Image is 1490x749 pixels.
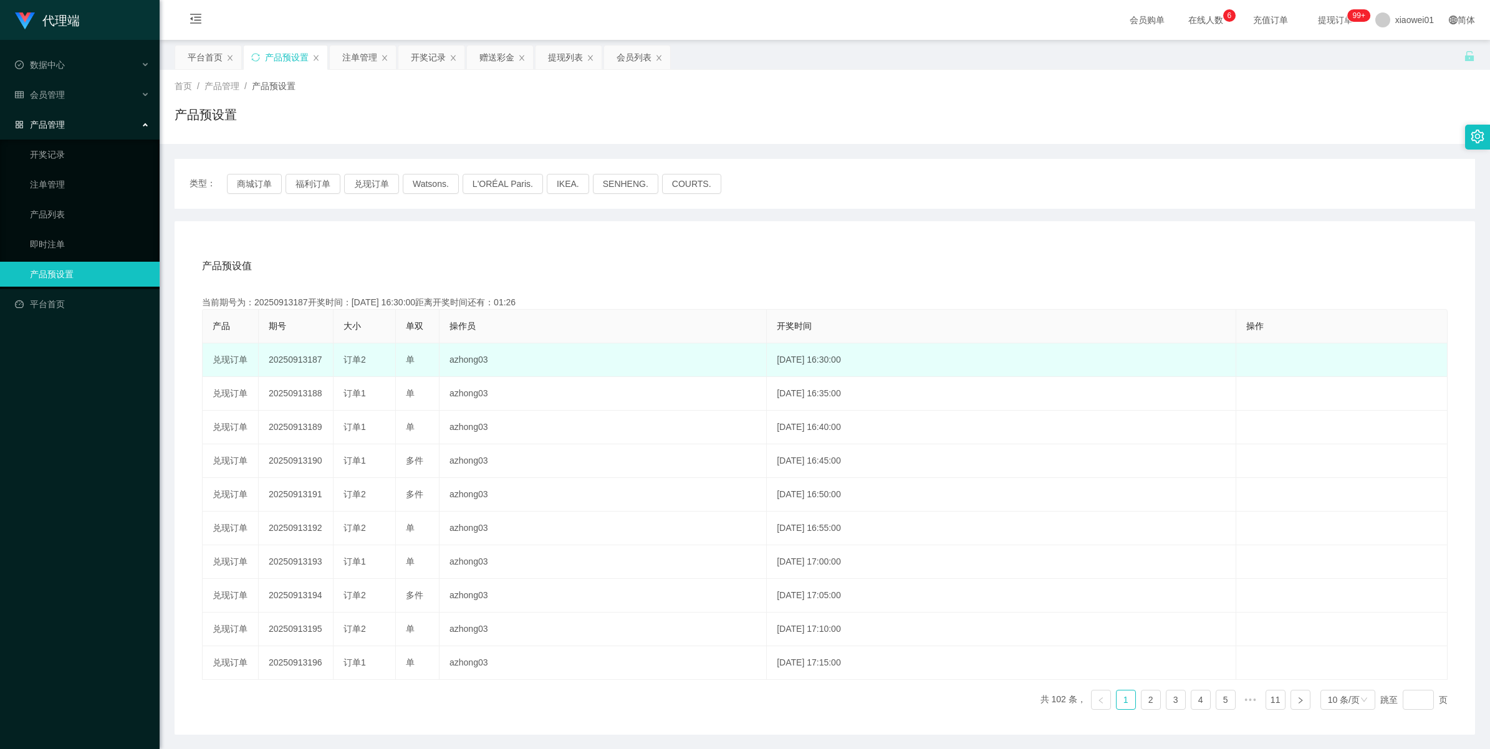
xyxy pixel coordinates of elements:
[1241,690,1261,710] span: •••
[30,202,150,227] a: 产品列表
[190,174,227,194] span: 类型：
[203,444,259,478] td: 兑现订单
[203,411,259,444] td: 兑现订单
[1191,690,1210,709] a: 4
[1097,697,1105,704] i: 图标: left
[342,45,377,69] div: 注单管理
[203,377,259,411] td: 兑现订单
[203,613,259,646] td: 兑现订单
[767,545,1236,579] td: [DATE] 17:00:00
[15,15,80,25] a: 代理端
[344,657,366,667] span: 订单1
[1141,690,1161,710] li: 2
[312,54,320,62] i: 图标: close
[227,174,282,194] button: 商城订单
[344,556,366,566] span: 订单1
[1291,690,1310,710] li: 下一页
[15,120,24,129] i: 图标: appstore-o
[655,54,663,62] i: 图标: close
[440,444,767,478] td: azhong03
[188,45,223,69] div: 平台首页
[406,489,423,499] span: 多件
[1380,690,1448,710] div: 跳至 页
[593,174,658,194] button: SENHENG.
[463,174,543,194] button: L'ORÉAL Paris.
[406,321,423,331] span: 单双
[406,657,415,667] span: 单
[259,613,334,646] td: 20250913195
[30,262,150,287] a: 产品预设置
[1227,9,1231,22] p: 6
[1449,16,1458,24] i: 图标: global
[1328,690,1360,709] div: 10 条/页
[259,444,334,478] td: 20250913190
[213,321,230,331] span: 产品
[440,411,767,444] td: azhong03
[440,512,767,545] td: azhong03
[767,646,1236,680] td: [DATE] 17:15:00
[1091,690,1111,710] li: 上一页
[767,444,1236,478] td: [DATE] 16:45:00
[1246,321,1264,331] span: 操作
[259,579,334,613] td: 20250913194
[344,456,366,465] span: 订单1
[662,174,721,194] button: COURTS.
[767,411,1236,444] td: [DATE] 16:40:00
[1116,690,1136,710] li: 1
[15,60,24,69] i: 图标: check-circle-o
[1117,690,1135,709] a: 1
[175,105,237,124] h1: 产品预设置
[226,54,234,62] i: 图标: close
[449,54,457,62] i: 图标: close
[1182,16,1229,24] span: 在线人数
[203,512,259,545] td: 兑现订单
[406,523,415,533] span: 单
[406,456,423,465] span: 多件
[1360,696,1368,705] i: 图标: down
[15,90,65,100] span: 会员管理
[440,579,767,613] td: azhong03
[30,142,150,167] a: 开奖记录
[204,81,239,91] span: 产品管理
[587,54,594,62] i: 图标: close
[1464,50,1475,62] i: 图标: unlock
[30,172,150,197] a: 注单管理
[259,377,334,411] td: 20250913188
[777,321,812,331] span: 开奖时间
[1266,690,1286,710] li: 11
[440,613,767,646] td: azhong03
[344,174,399,194] button: 兑现订单
[440,343,767,377] td: azhong03
[1166,690,1185,709] a: 3
[406,355,415,365] span: 单
[203,646,259,680] td: 兑现订单
[15,90,24,99] i: 图标: table
[406,590,423,600] span: 多件
[30,232,150,257] a: 即时注单
[440,377,767,411] td: azhong03
[767,579,1236,613] td: [DATE] 17:05:00
[15,12,35,30] img: logo.9652507e.png
[265,45,309,69] div: 产品预设置
[547,174,589,194] button: IKEA.
[767,512,1236,545] td: [DATE] 16:55:00
[617,45,651,69] div: 会员列表
[406,556,415,566] span: 单
[175,81,192,91] span: 首页
[548,45,583,69] div: 提现列表
[344,624,366,634] span: 订单2
[1266,690,1285,709] a: 11
[1216,690,1236,710] li: 5
[344,489,366,499] span: 订单2
[197,81,199,91] span: /
[344,523,366,533] span: 订单2
[518,54,526,62] i: 图标: close
[1216,690,1235,709] a: 5
[344,321,361,331] span: 大小
[1297,697,1304,704] i: 图标: right
[479,45,514,69] div: 赠送彩金
[259,545,334,579] td: 20250913193
[1191,690,1211,710] li: 4
[15,120,65,130] span: 产品管理
[259,646,334,680] td: 20250913196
